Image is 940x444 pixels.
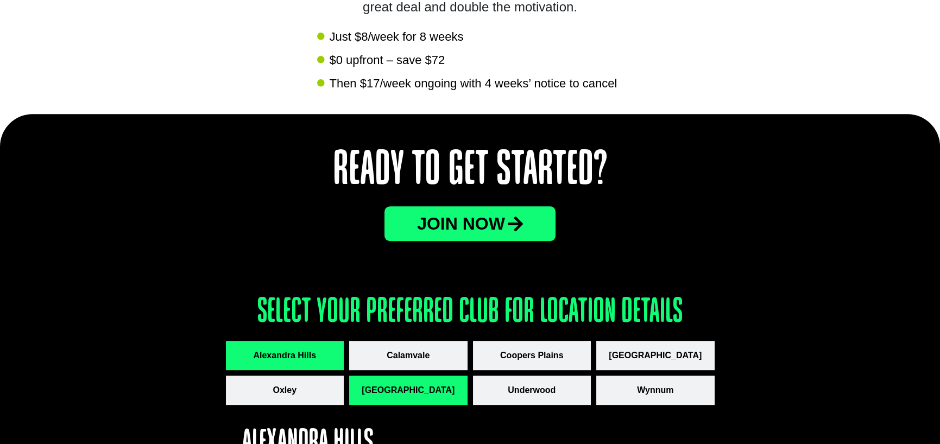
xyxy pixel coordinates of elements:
span: Coopers Plains [500,349,563,362]
span: Wynnum [637,384,673,397]
h2: Ready to Get Started? [226,147,715,195]
span: [GEOGRAPHIC_DATA] [362,384,455,397]
span: Underwood [508,384,556,397]
span: [GEOGRAPHIC_DATA] [609,349,702,362]
span: Calamvale [387,349,430,362]
span: JOin now [417,215,505,232]
span: Then $17/week ongoing with 4 weeks’ notice to cancel [326,74,617,92]
span: Just $8/week for 8 weeks [326,28,463,46]
h3: Select your preferred club for location details [226,295,715,330]
span: Alexandra Hills [253,349,316,362]
a: JOin now [384,206,556,241]
span: Oxley [273,384,296,397]
span: $0 upfront – save $72 [326,51,445,69]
